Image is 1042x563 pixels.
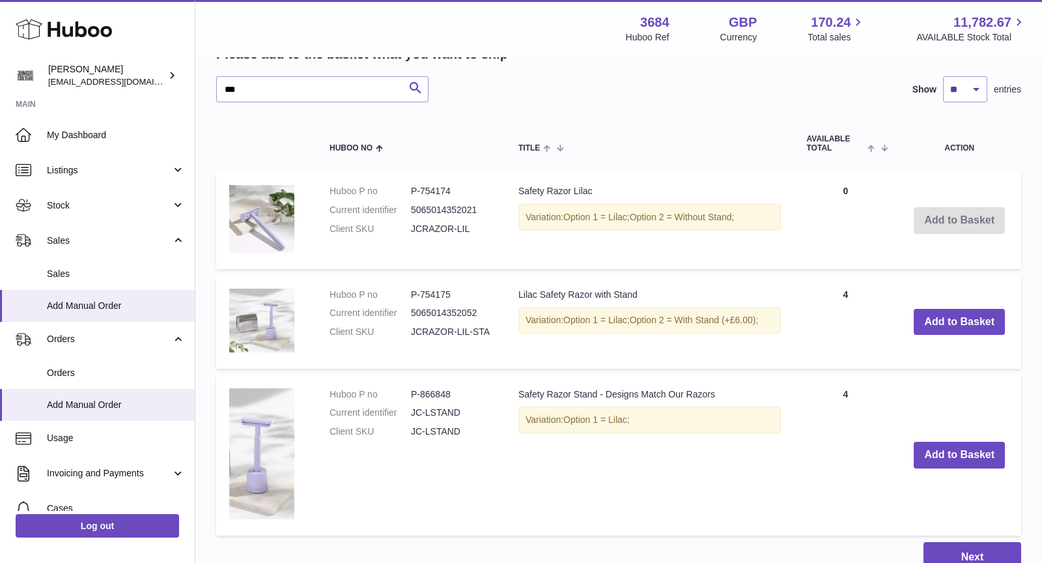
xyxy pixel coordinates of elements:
span: Total sales [808,31,866,44]
span: Option 1 = Lilac; [563,315,630,325]
span: Sales [47,268,185,280]
span: Orders [47,367,185,379]
span: Add Manual Order [47,300,185,312]
span: Option 1 = Lilac; [563,414,630,425]
button: Add to Basket [914,442,1005,469]
dd: JCRAZOR-LIL [411,223,492,235]
dt: Client SKU [330,326,411,338]
img: Safety Razor Lilac [229,185,294,253]
div: Variation: [518,407,781,433]
span: Listings [47,164,171,177]
span: My Dashboard [47,129,185,141]
label: Show [912,83,936,96]
span: 170.24 [811,14,851,31]
dt: Client SKU [330,426,411,438]
td: Safety Razor Lilac [505,172,794,269]
a: Log out [16,514,179,538]
a: 170.24 Total sales [808,14,866,44]
td: 4 [794,276,898,369]
dd: 5065014352052 [411,307,492,319]
span: AVAILABLE Total [807,135,865,152]
div: Variation: [518,307,781,334]
dd: JC-LSTAND [411,407,492,419]
span: Option 2 = Without Stand; [630,212,735,222]
span: 11,782.67 [953,14,1011,31]
td: 4 [794,375,898,536]
dd: P-754175 [411,289,492,301]
dt: Huboo P no [330,289,411,301]
div: Variation: [518,204,781,231]
img: Lilac Safety Razor with Stand [229,289,294,353]
span: Sales [47,235,171,247]
span: entries [994,83,1021,96]
span: Cases [47,502,185,515]
div: [PERSON_NAME] [48,63,165,88]
strong: GBP [729,14,757,31]
dd: JC-LSTAND [411,426,492,438]
span: Add Manual Order [47,399,185,411]
span: Stock [47,199,171,212]
dt: Huboo P no [330,388,411,401]
img: Safety Razor Stand - Designs Match Our Razors [229,388,294,519]
img: theinternationalventure@gmail.com [16,66,35,85]
span: Huboo no [330,144,373,152]
div: Currency [720,31,757,44]
td: 0 [794,172,898,269]
span: Invoicing and Payments [47,467,171,480]
strong: 3684 [640,14,669,31]
span: AVAILABLE Stock Total [916,31,1026,44]
dd: 5065014352021 [411,204,492,216]
span: [EMAIL_ADDRESS][DOMAIN_NAME] [48,76,191,87]
span: Option 1 = Lilac; [563,212,630,222]
dd: P-866848 [411,388,492,401]
dt: Client SKU [330,223,411,235]
td: Safety Razor Stand - Designs Match Our Razors [505,375,794,536]
td: Lilac Safety Razor with Stand [505,276,794,369]
span: Usage [47,432,185,444]
dd: JCRAZOR-LIL-STA [411,326,492,338]
a: 11,782.67 AVAILABLE Stock Total [916,14,1026,44]
dt: Current identifier [330,307,411,319]
dt: Huboo P no [330,185,411,197]
dt: Current identifier [330,204,411,216]
dt: Current identifier [330,407,411,419]
button: Add to Basket [914,309,1005,336]
th: Action [898,122,1022,165]
span: Option 2 = With Stand (+£6.00); [630,315,759,325]
dd: P-754174 [411,185,492,197]
div: Huboo Ref [626,31,669,44]
span: Title [518,144,540,152]
span: Orders [47,333,171,345]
